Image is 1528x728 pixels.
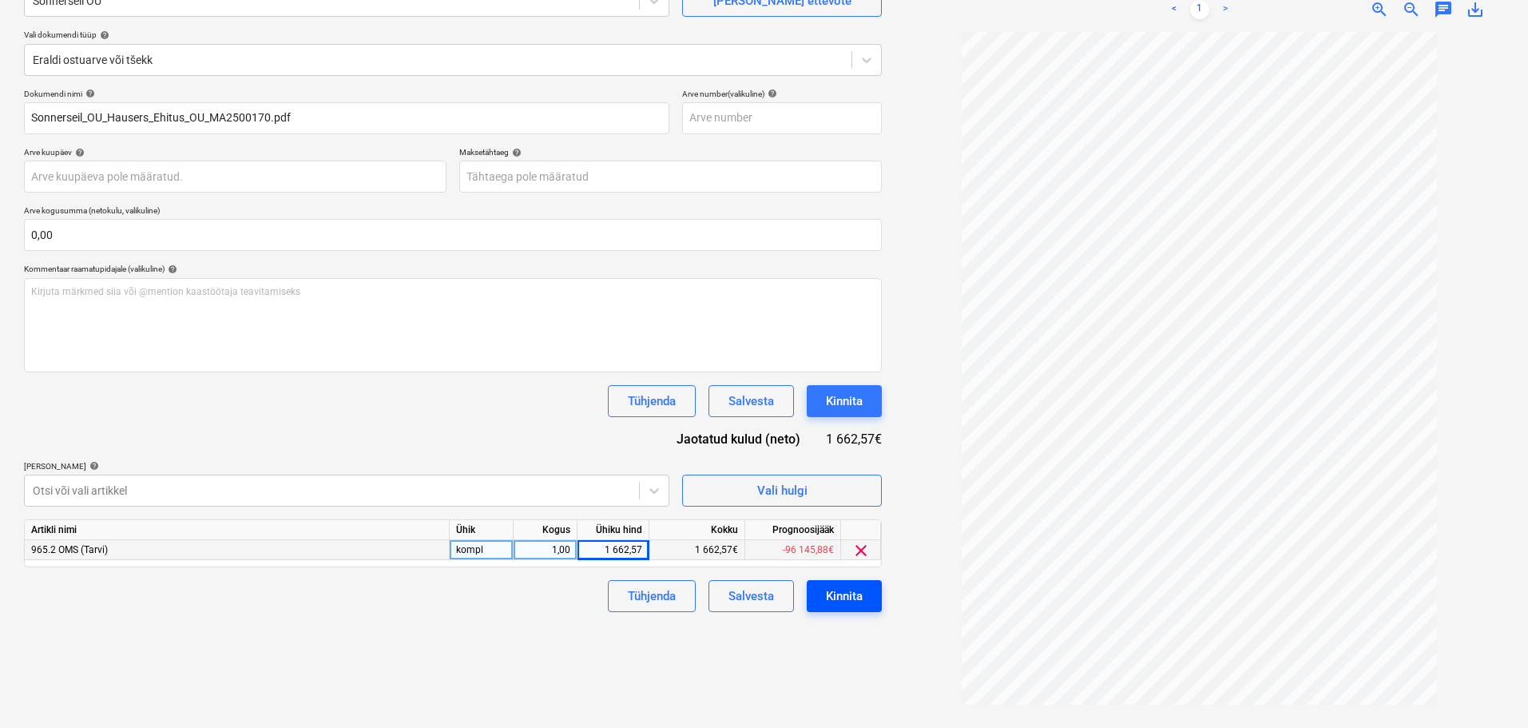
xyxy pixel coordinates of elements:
div: 1,00 [520,540,570,560]
div: Arve number (valikuline) [682,89,882,99]
button: Tühjenda [608,580,696,612]
span: help [86,461,99,471]
div: Kommentaar raamatupidajale (valikuline) [24,264,882,274]
div: Prognoosijääk [745,520,841,540]
div: Dokumendi nimi [24,89,669,99]
div: Tühjenda [628,586,676,607]
div: Vali dokumendi tüüp [24,30,882,40]
div: Maksetähtaeg [459,147,882,157]
div: Kogus [514,520,577,540]
div: -96 145,88€ [745,540,841,560]
button: Salvesta [708,385,794,417]
input: Arve kogusumma (netokulu, valikuline) [24,219,882,251]
div: Salvesta [728,391,774,412]
div: 1 662,57 [584,540,642,560]
div: kompl [450,540,514,560]
input: Arve kuupäeva pole määratud. [24,161,446,193]
span: help [764,89,777,98]
button: Tühjenda [608,385,696,417]
button: Vali hulgi [682,475,882,507]
input: Arve number [682,102,882,134]
span: help [165,265,177,274]
span: help [509,148,522,157]
div: Ühiku hind [577,520,649,540]
span: help [97,30,109,40]
div: Kinnita [826,391,863,412]
div: Jaotatud kulud (neto) [664,430,826,448]
span: help [82,89,95,98]
input: Dokumendi nimi [24,102,669,134]
div: Ühik [450,520,514,540]
div: Kokku [649,520,745,540]
span: clear [851,541,871,560]
span: 965.2 OMS (Tarvi) [31,544,108,555]
div: [PERSON_NAME] [24,461,669,471]
span: help [72,148,85,157]
iframe: Chat Widget [1448,651,1528,728]
button: Kinnita [807,385,882,417]
button: Kinnita [807,580,882,612]
div: 1 662,57€ [826,430,882,448]
div: Arve kuupäev [24,147,446,157]
button: Salvesta [708,580,794,612]
div: Vali hulgi [757,480,808,501]
input: Tähtaega pole määratud [459,161,882,193]
div: Artikli nimi [25,520,450,540]
p: Arve kogusumma (netokulu, valikuline) [24,205,882,219]
div: 1 662,57€ [649,540,745,560]
div: Salvesta [728,586,774,607]
div: Kinnita [826,586,863,607]
div: Tühjenda [628,391,676,412]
